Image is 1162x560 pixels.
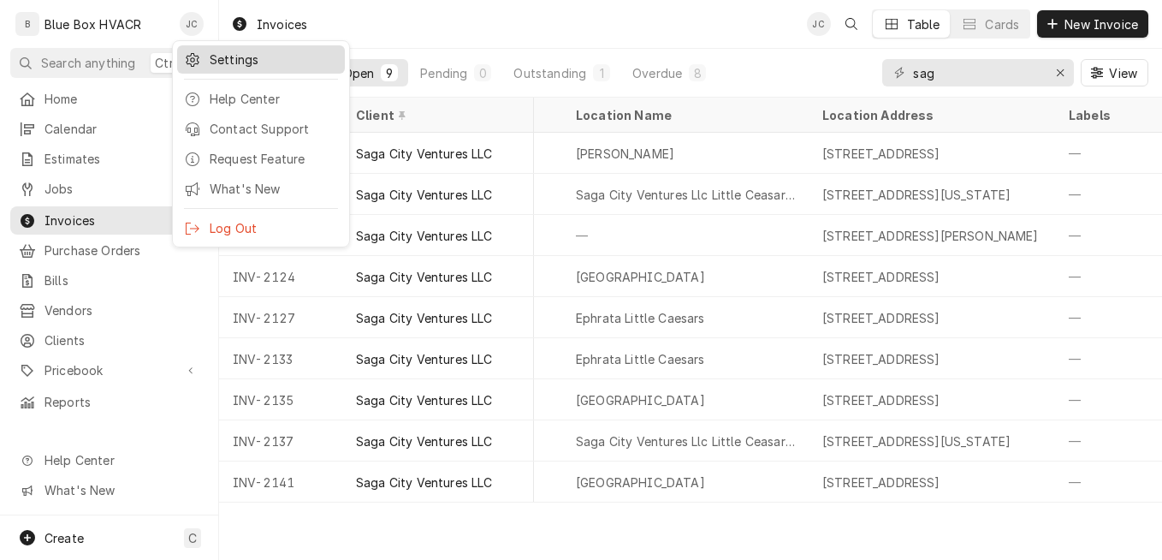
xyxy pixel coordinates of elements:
div: Contact Support [210,120,338,138]
div: Help Center [210,90,338,108]
div: Log Out [210,219,338,237]
div: Request Feature [210,150,338,168]
div: Settings [210,51,338,69]
div: What's New [210,180,338,198]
